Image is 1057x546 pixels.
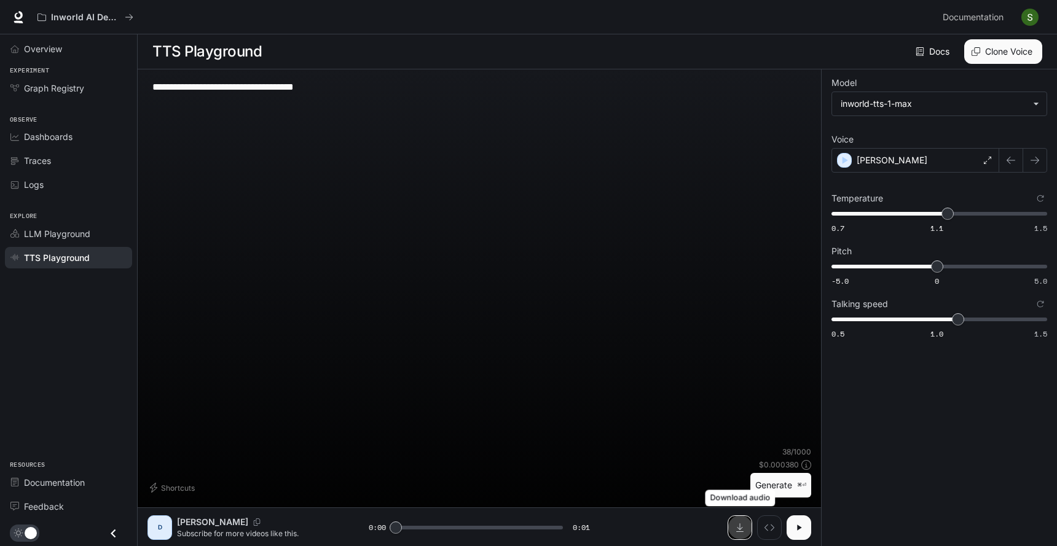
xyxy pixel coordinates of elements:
[24,251,90,264] span: TTS Playground
[831,194,883,203] p: Temperature
[5,77,132,99] a: Graph Registry
[832,92,1047,115] div: inworld-tts-1-max
[32,5,139,29] button: All workspaces
[831,223,844,233] span: 0.7
[369,521,386,534] span: 0:00
[177,516,248,528] p: [PERSON_NAME]
[1034,192,1047,205] button: Reset to default
[831,329,844,339] span: 0.5
[100,521,127,546] button: Close drawer
[5,496,132,517] a: Feedback
[750,473,811,498] button: Generate⌘⏎
[930,329,943,339] span: 1.0
[935,276,939,286] span: 0
[1021,9,1039,26] img: User avatar
[759,459,799,470] p: $ 0.000380
[24,154,51,167] span: Traces
[831,276,849,286] span: -5.0
[5,223,132,244] a: LLM Playground
[1018,5,1042,29] button: User avatar
[964,39,1042,64] button: Clone Voice
[5,126,132,147] a: Dashboards
[943,10,1004,25] span: Documentation
[728,515,752,540] button: Download audio
[5,174,132,195] a: Logs
[757,515,782,540] button: Inspect
[24,178,44,191] span: Logs
[938,5,1013,29] a: Documentation
[24,42,62,55] span: Overview
[51,12,120,23] p: Inworld AI Demos
[831,79,857,87] p: Model
[1034,297,1047,311] button: Reset to default
[177,528,339,539] p: Subscribe for more videos like this.
[831,135,854,144] p: Voice
[24,500,64,513] span: Feedback
[1034,223,1047,233] span: 1.5
[24,82,84,95] span: Graph Registry
[857,154,927,166] p: [PERSON_NAME]
[5,247,132,268] a: TTS Playground
[25,526,37,539] span: Dark mode toggle
[573,521,590,534] span: 0:01
[24,130,73,143] span: Dashboards
[152,39,262,64] h1: TTS Playground
[5,38,132,60] a: Overview
[930,223,943,233] span: 1.1
[248,518,265,526] button: Copy Voice ID
[24,227,90,240] span: LLM Playground
[831,247,852,255] p: Pitch
[913,39,954,64] a: Docs
[150,518,170,537] div: D
[24,476,85,489] span: Documentation
[1034,276,1047,286] span: 5.0
[705,490,776,507] div: Download audio
[147,478,200,497] button: Shortcuts
[1034,329,1047,339] span: 1.5
[5,472,132,493] a: Documentation
[797,482,806,489] p: ⌘⏎
[782,447,811,457] p: 38 / 1000
[831,300,888,308] p: Talking speed
[841,98,1027,110] div: inworld-tts-1-max
[5,150,132,171] a: Traces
